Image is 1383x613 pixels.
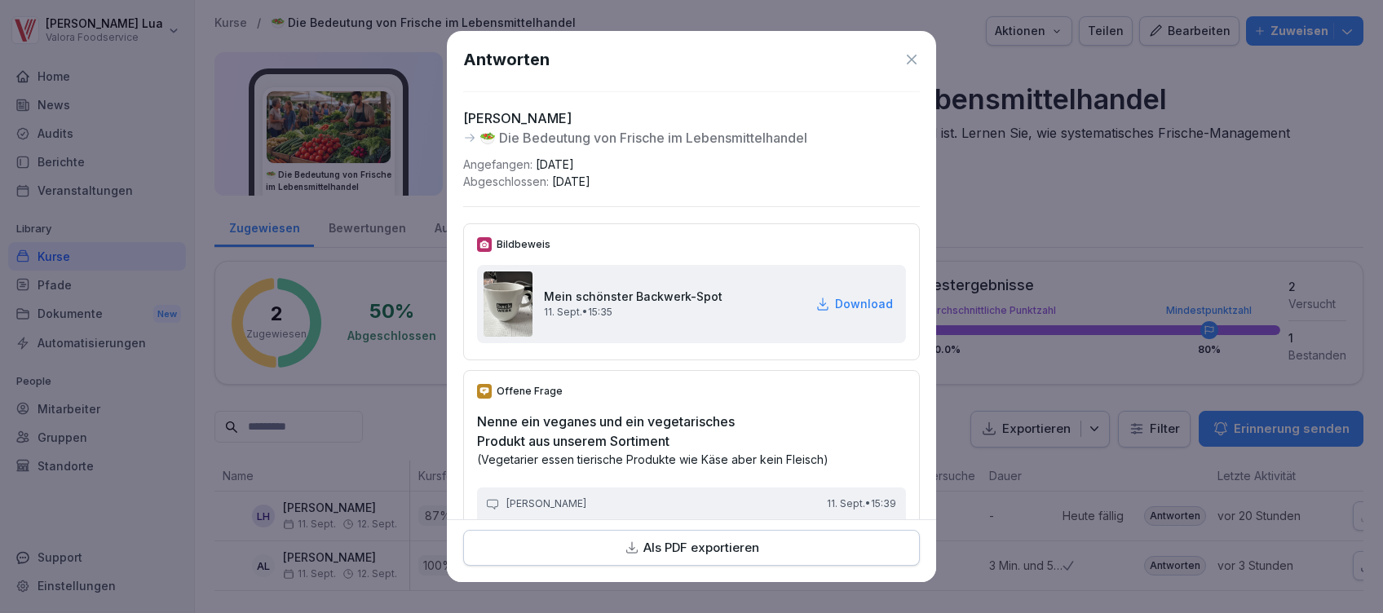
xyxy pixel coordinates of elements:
[552,174,590,188] span: [DATE]
[463,530,920,567] button: Als PDF exportieren
[835,295,893,312] p: Download
[536,157,574,171] span: [DATE]
[479,128,807,148] p: 🥗 Die Bedeutung von Frische im Lebensmittelhandel
[506,497,586,511] p: [PERSON_NAME]
[827,497,896,511] p: 11. Sept. • 15:39
[544,288,722,305] h2: Mein schönster Backwerk-Spot
[477,451,906,468] p: (Vegetarier essen tierische Produkte wie Käse aber kein Fleisch)
[463,173,590,190] p: Abgeschlossen :
[463,108,807,128] p: [PERSON_NAME]
[477,412,906,451] h2: Nenne ein veganes und ein vegetarisches Produkt aus unserem Sortiment
[463,156,590,173] p: Angefangen :
[497,237,550,252] p: Bildbeweis
[463,47,550,72] h1: Antworten
[544,305,722,320] p: 11. Sept. • 15:35
[497,384,563,399] p: Offene Frage
[484,271,532,337] img: un1fp4xp7td3ls0w19m472vh.png
[643,539,759,558] p: Als PDF exportieren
